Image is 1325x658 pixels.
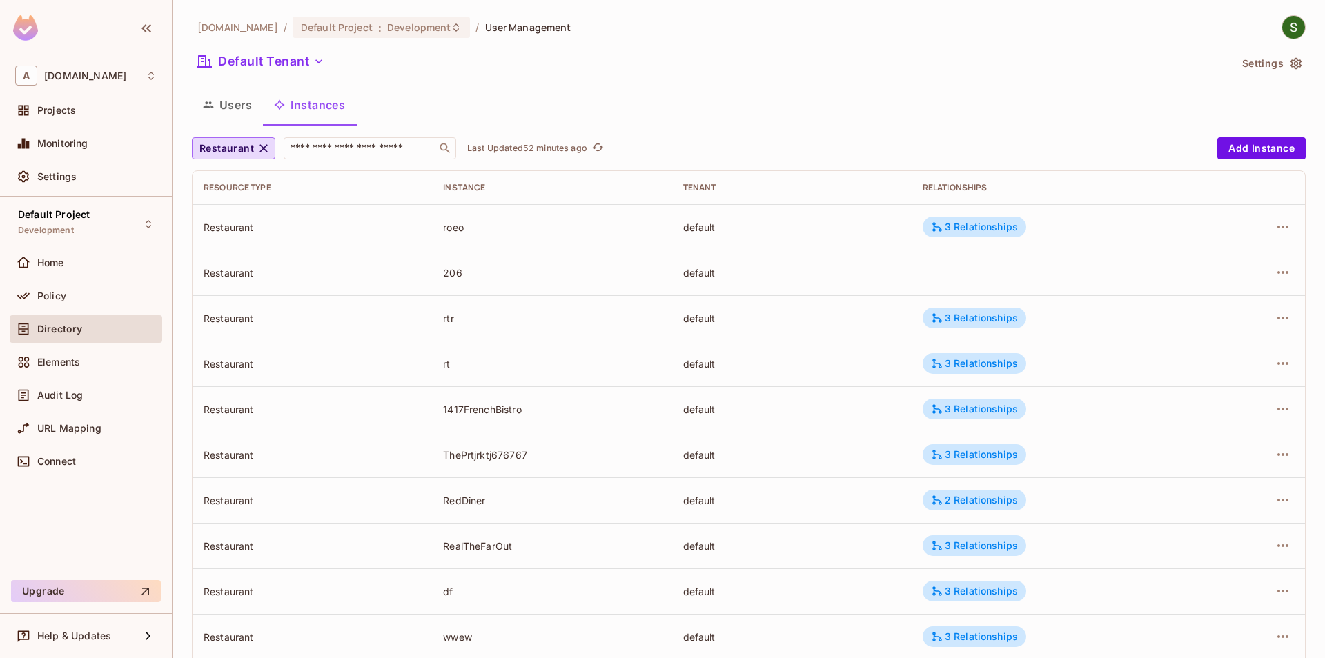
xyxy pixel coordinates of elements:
[197,21,278,34] span: the active workspace
[387,21,451,34] span: Development
[485,21,571,34] span: User Management
[931,539,1018,552] div: 3 Relationships
[192,88,263,122] button: Users
[931,585,1018,597] div: 3 Relationships
[204,182,421,193] div: Resource type
[37,456,76,467] span: Connect
[1237,52,1306,74] button: Settings
[37,423,101,434] span: URL Mapping
[377,22,382,33] span: :
[923,182,1192,193] div: Relationships
[301,21,373,34] span: Default Project
[204,312,421,325] div: Restaurant
[587,140,607,157] span: Click to refresh data
[37,105,76,116] span: Projects
[683,357,901,370] div: default
[931,630,1018,643] div: 3 Relationships
[204,494,421,507] div: Restaurant
[204,630,421,644] div: Restaurant
[284,21,287,34] li: /
[592,141,604,155] span: refresh
[931,312,1018,324] div: 3 Relationships
[683,630,901,644] div: default
[683,494,901,507] div: default
[13,15,38,41] img: SReyMgAAAABJRU5ErkJggg==
[931,494,1018,506] div: 2 Relationships
[443,266,660,279] div: 206
[1217,137,1306,159] button: Add Instance
[263,88,356,122] button: Instances
[204,266,421,279] div: Restaurant
[204,448,421,461] div: Restaurant
[204,403,421,416] div: Restaurant
[11,580,161,602] button: Upgrade
[683,448,901,461] div: default
[443,221,660,234] div: roeo
[931,221,1018,233] div: 3 Relationships
[683,539,901,552] div: default
[15,66,37,86] span: A
[204,539,421,552] div: Restaurant
[467,143,587,154] p: Last Updated 52 minutes ago
[199,140,254,157] span: Restaurant
[443,539,660,552] div: RealTheFarOut
[683,585,901,598] div: default
[443,494,660,507] div: RedDiner
[443,357,660,370] div: rt
[37,171,77,182] span: Settings
[18,225,74,236] span: Development
[683,312,901,325] div: default
[37,290,66,301] span: Policy
[37,138,88,149] span: Monitoring
[37,630,111,641] span: Help & Updates
[443,312,660,325] div: rtr
[683,182,901,193] div: Tenant
[192,137,275,159] button: Restaurant
[443,403,660,416] div: 1417FrenchBistro
[37,357,80,368] span: Elements
[37,390,83,401] span: Audit Log
[37,257,64,268] span: Home
[192,50,330,72] button: Default Tenant
[204,357,421,370] div: Restaurant
[204,221,421,234] div: Restaurant
[18,209,90,220] span: Default Project
[443,630,660,644] div: wwew
[931,357,1018,370] div: 3 Relationships
[683,266,901,279] div: default
[475,21,479,34] li: /
[37,323,82,335] span: Directory
[683,403,901,416] div: default
[443,448,660,461] div: ThePrtjrktj676767
[931,403,1018,415] div: 3 Relationships
[44,70,126,81] span: Workspace: allerin.com
[443,585,660,598] div: df
[443,182,660,193] div: Instance
[590,140,607,157] button: refresh
[1282,16,1305,39] img: Shakti Seniyar
[204,585,421,598] div: Restaurant
[931,448,1018,461] div: 3 Relationships
[683,221,901,234] div: default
